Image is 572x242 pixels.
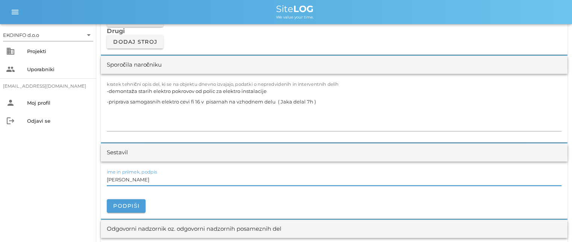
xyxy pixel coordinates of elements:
[293,3,314,14] b: LOG
[107,61,162,69] div: Sporočila naročniku
[27,66,90,72] div: Uporabniki
[107,81,339,87] label: kratek tehnični opis del, ki se na objektu dnevno izvajajo, podatki o nepredvidenih in interventn...
[276,15,314,20] span: We value your time.
[84,30,93,40] i: arrow_drop_down
[107,148,128,157] div: Sestavil
[107,199,146,213] button: Podpiši
[534,206,572,242] iframe: Chat Widget
[6,65,15,74] i: people
[113,202,140,209] span: Podpiši
[11,8,20,17] i: menu
[113,38,157,45] span: Dodaj stroj
[107,169,157,175] label: ime in priimek, podpis
[6,47,15,56] i: business
[27,48,90,54] div: Projekti
[6,116,15,125] i: logout
[107,27,561,35] h3: Drugi
[3,32,39,38] div: EKOINFO d.o.o
[27,100,90,106] div: Moj profil
[276,3,314,14] span: Site
[534,206,572,242] div: Pripomoček za klepet
[107,35,163,49] button: Dodaj stroj
[107,225,281,233] div: Odgovorni nadzornik oz. odgovorni nadzornih posameznih del
[3,29,93,41] div: EKOINFO d.o.o
[27,118,90,124] div: Odjavi se
[6,98,15,107] i: person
